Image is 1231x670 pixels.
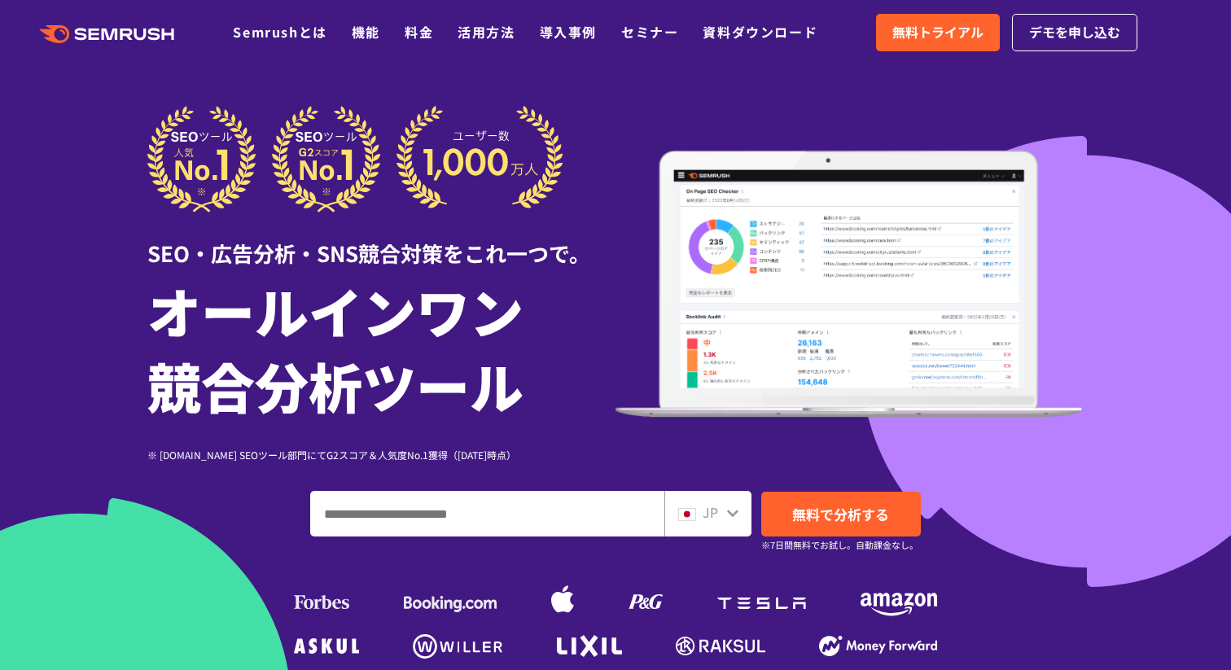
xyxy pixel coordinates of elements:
a: Semrushとは [233,22,326,42]
span: 無料トライアル [892,22,983,43]
a: 機能 [352,22,380,42]
a: 無料で分析する [761,492,921,536]
a: 活用方法 [458,22,515,42]
input: ドメイン、キーワードまたはURLを入力してください [311,492,664,536]
div: SEO・広告分析・SNS競合対策をこれ一つで。 [147,212,615,269]
a: デモを申し込む [1012,14,1137,51]
a: 無料トライアル [876,14,1000,51]
span: 無料で分析する [792,504,889,524]
a: 料金 [405,22,433,42]
small: ※7日間無料でお試し。自動課金なし。 [761,537,918,553]
div: ※ [DOMAIN_NAME] SEOツール部門にてG2スコア＆人気度No.1獲得（[DATE]時点） [147,447,615,462]
span: デモを申し込む [1029,22,1120,43]
span: JP [703,502,718,522]
a: 導入事例 [540,22,597,42]
a: セミナー [621,22,678,42]
a: 資料ダウンロード [703,22,817,42]
h1: オールインワン 競合分析ツール [147,273,615,423]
